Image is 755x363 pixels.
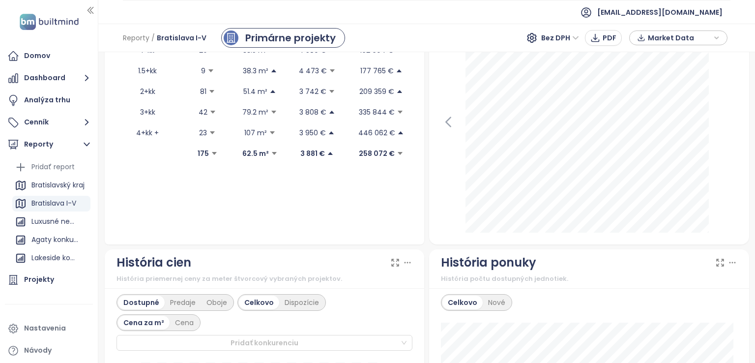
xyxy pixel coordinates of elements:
[299,107,326,118] p: 3 808 €
[5,135,93,154] button: Reporty
[31,215,78,228] div: Luxusné nehnuteľnosti
[396,67,403,74] span: caret-up
[271,150,278,157] span: caret-down
[269,129,276,136] span: caret-down
[5,68,93,88] button: Dashboard
[12,250,90,266] div: Lakeside konkurencia
[116,102,179,122] td: 3+kk
[5,91,93,110] a: Analýza trhu
[201,296,232,309] div: Oboje
[151,29,155,47] span: /
[359,86,394,97] p: 209 359 €
[170,316,199,330] div: Cena
[24,94,70,106] div: Analýza trhu
[5,46,93,66] a: Domov
[603,32,616,43] span: PDF
[12,178,90,193] div: Bratislavský kraj
[198,148,209,159] p: 175
[397,129,404,136] span: caret-up
[442,296,483,309] div: Celkovo
[31,161,75,173] div: Pridať report
[541,30,579,45] span: Bez DPH
[328,129,335,136] span: caret-up
[199,127,207,138] p: 23
[208,88,215,95] span: caret-down
[199,107,207,118] p: 42
[12,214,90,230] div: Luxusné nehnuteľnosti
[116,274,413,284] div: História priemernej ceny za meter štvorcový vybraných projektov.
[299,86,326,97] p: 3 742 €
[397,150,404,157] span: caret-down
[239,296,279,309] div: Celkovo
[24,344,52,357] div: Návody
[116,122,179,143] td: 4+kk +
[24,273,54,286] div: Projekty
[243,65,268,76] p: 38.3 m²
[327,150,334,157] span: caret-up
[24,322,66,334] div: Nastavenia
[279,296,324,309] div: Dispozície
[244,127,267,138] p: 107 m²
[31,179,85,191] div: Bratislavský kraj
[116,81,179,102] td: 2+kk
[242,107,268,118] p: 79.2 m²
[5,113,93,132] button: Cenník
[31,234,78,246] div: Agaty konkurencia
[328,109,335,116] span: caret-up
[245,30,336,45] div: Primárne projekty
[243,86,267,97] p: 51.4 m²
[24,50,50,62] div: Domov
[328,88,335,95] span: caret-down
[165,296,201,309] div: Predaje
[118,316,170,330] div: Cena za m²
[5,270,93,290] a: Projekty
[648,30,711,45] span: Market Data
[635,30,722,45] div: button
[5,341,93,361] a: Návody
[597,0,723,24] span: [EMAIL_ADDRESS][DOMAIN_NAME]
[221,28,345,48] a: primary
[299,65,327,76] p: 4 473 €
[116,253,191,272] div: História cien
[270,67,277,74] span: caret-up
[483,296,511,309] div: Nové
[201,65,205,76] p: 9
[209,129,216,136] span: caret-down
[12,196,90,212] div: Bratislava I-V
[396,88,403,95] span: caret-up
[211,150,218,157] span: caret-down
[441,253,536,272] div: História ponuky
[360,65,394,76] p: 177 765 €
[207,67,214,74] span: caret-down
[12,159,90,175] div: Pridať report
[116,60,179,81] td: 1.5+kk
[118,296,165,309] div: Dostupné
[359,107,395,118] p: 335 844 €
[585,30,622,46] button: PDF
[299,127,326,138] p: 3 950 €
[358,127,395,138] p: 446 062 €
[31,197,76,210] div: Bratislava I-V
[397,109,404,116] span: caret-down
[270,109,277,116] span: caret-down
[17,12,82,32] img: logo
[359,148,395,159] p: 258 072 €
[12,232,90,248] div: Agaty konkurencia
[242,148,269,159] p: 62.5 m²
[157,29,206,47] span: Bratislava I-V
[200,86,206,97] p: 81
[31,252,78,264] div: Lakeside konkurencia
[300,148,325,159] p: 3 881 €
[5,319,93,338] a: Nastavenia
[269,88,276,95] span: caret-up
[329,67,336,74] span: caret-down
[441,274,737,284] div: História počtu dostupných jednotiek.
[209,109,216,116] span: caret-down
[123,29,149,47] span: Reporty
